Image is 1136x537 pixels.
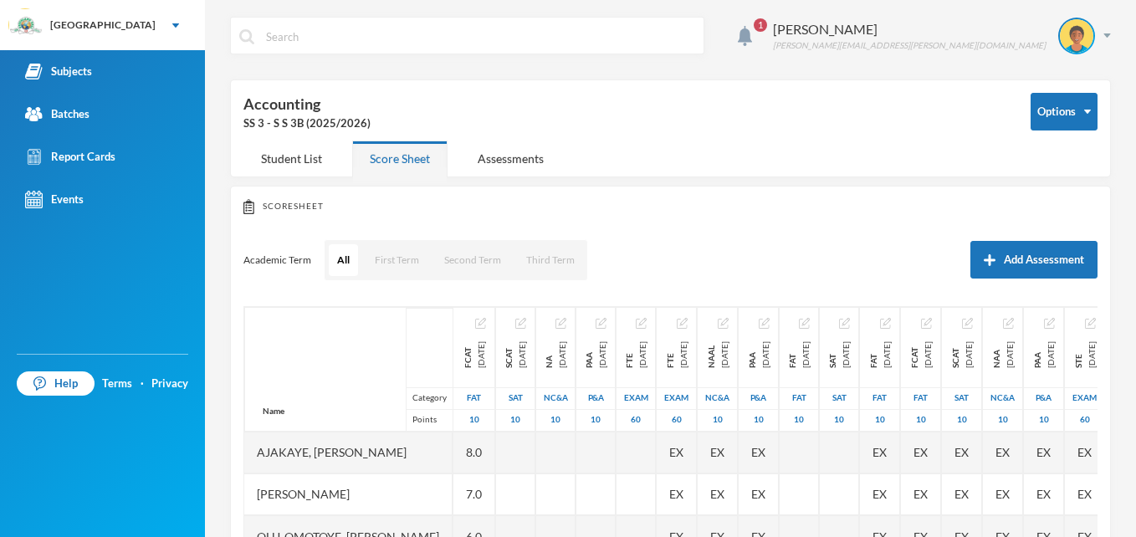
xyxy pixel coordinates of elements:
[780,387,818,409] div: First Assessment Test
[949,341,962,368] span: SCAT
[913,485,928,503] span: Student Exempted.
[754,18,767,32] span: 1
[542,341,569,368] div: Note
[995,443,1010,461] span: Student Exempted.
[657,387,696,409] div: Examination
[799,316,810,330] button: Edit Assessment
[25,105,90,123] div: Batches
[582,341,609,368] div: Project and assignment
[826,341,852,368] div: Second Assessment Test
[1072,341,1098,368] div: Second Term examination
[1065,387,1104,409] div: Examination
[751,485,765,503] span: Student Exempted.
[622,341,636,368] span: FTE
[243,141,340,176] div: Student List
[1024,387,1063,409] div: Project And Assignment
[475,318,486,329] img: edit
[1044,316,1055,330] button: Edit Assessment
[872,485,887,503] span: Student Exempted.
[1003,316,1014,330] button: Edit Assessment
[542,341,555,368] span: NA
[698,409,737,431] div: 10
[785,341,812,368] div: For assessment test
[453,432,495,473] div: 8.0
[669,443,683,461] span: Student Exempted.
[739,387,778,409] div: Project And Assignment
[677,318,688,329] img: edit
[820,409,858,431] div: 10
[867,341,880,368] span: FAT
[677,316,688,330] button: Edit Assessment
[461,341,488,368] div: First Continuous Assessment Test
[710,443,724,461] span: Student Exempted.
[669,485,683,503] span: Student Exempted.
[990,341,1016,368] div: Notecheck and attendance
[839,316,850,330] button: Edit Assessment
[1036,443,1051,461] span: Student Exempted.
[502,341,529,368] div: Second continuous assessment test
[860,409,899,431] div: 10
[352,141,448,176] div: Score Sheet
[880,316,891,330] button: Edit Assessment
[436,244,509,276] button: Second Term
[244,432,453,473] div: Ajakaye, [PERSON_NAME]
[141,376,144,392] div: ·
[839,318,850,329] img: edit
[496,409,535,431] div: 10
[1044,318,1055,329] img: edit
[663,341,690,368] div: First term exam
[745,341,759,368] span: PAA
[860,387,899,409] div: First Assessment Test
[406,387,453,409] div: Category
[921,318,932,329] img: edit
[908,341,934,368] div: First Continuous Assessment test
[518,244,583,276] button: Third Term
[942,387,981,409] div: Second Assessment Test
[151,376,188,392] a: Privacy
[962,316,973,330] button: Edit Assessment
[243,93,1006,132] div: Accounting
[1072,341,1085,368] span: STE
[759,316,770,330] button: Edit Assessment
[983,387,1022,409] div: Notecheck And Attendance
[826,341,839,368] span: SAT
[908,341,921,368] span: FCAT
[243,253,311,267] p: Academic Term
[636,318,647,329] img: edit
[245,391,302,431] div: Name
[453,409,494,431] div: 10
[475,316,486,330] button: Edit Assessment
[502,341,515,368] span: SCAT
[785,341,799,368] span: FAT
[1077,443,1092,461] span: Student Exempted.
[718,316,729,330] button: Edit Assessment
[244,473,453,515] div: [PERSON_NAME]
[596,318,606,329] img: edit
[1024,409,1063,431] div: 10
[243,199,1098,214] div: Scoresheet
[698,387,737,409] div: Notecheck And Attendance
[962,318,973,329] img: edit
[536,387,575,409] div: Notecheck And Attendance
[990,341,1003,368] span: NAA
[657,409,696,431] div: 60
[582,341,596,368] span: PAA
[496,387,535,409] div: Second Assessment Test
[745,341,772,368] div: Project and Assignment
[622,341,649,368] div: First term exam
[799,318,810,329] img: edit
[820,387,858,409] div: Second Assessment Test
[1060,19,1093,53] img: STUDENT
[555,316,566,330] button: Edit Assessment
[453,473,495,515] div: 7.0
[1065,409,1104,431] div: 60
[872,443,887,461] span: Student Exempted.
[751,443,765,461] span: Student Exempted.
[970,241,1098,279] button: Add Assessment
[954,443,969,461] span: Student Exempted.
[536,409,575,431] div: 10
[1077,485,1092,503] span: Student Exempted.
[949,341,975,368] div: second continuous assessment test
[880,318,891,329] img: edit
[663,341,677,368] span: FTE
